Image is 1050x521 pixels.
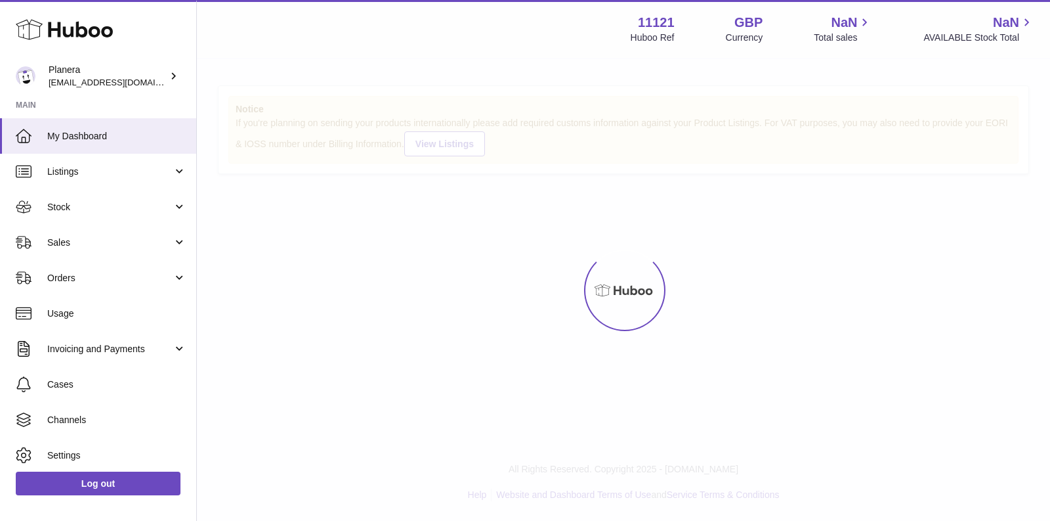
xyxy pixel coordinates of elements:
[47,130,186,143] span: My Dashboard
[923,32,1034,44] span: AVAILABLE Stock Total
[47,237,173,249] span: Sales
[631,32,675,44] div: Huboo Ref
[814,32,872,44] span: Total sales
[47,201,173,214] span: Stock
[47,166,173,178] span: Listings
[734,14,763,32] strong: GBP
[16,66,35,86] img: saiyani@planera.care
[993,14,1019,32] span: NaN
[49,77,193,87] span: [EMAIL_ADDRESS][DOMAIN_NAME]
[47,414,186,426] span: Channels
[47,449,186,462] span: Settings
[16,472,180,495] a: Log out
[814,14,872,44] a: NaN Total sales
[47,378,186,391] span: Cases
[923,14,1034,44] a: NaN AVAILABLE Stock Total
[47,343,173,355] span: Invoicing and Payments
[49,64,167,89] div: Planera
[47,307,186,320] span: Usage
[47,272,173,284] span: Orders
[726,32,763,44] div: Currency
[638,14,675,32] strong: 11121
[831,14,857,32] span: NaN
